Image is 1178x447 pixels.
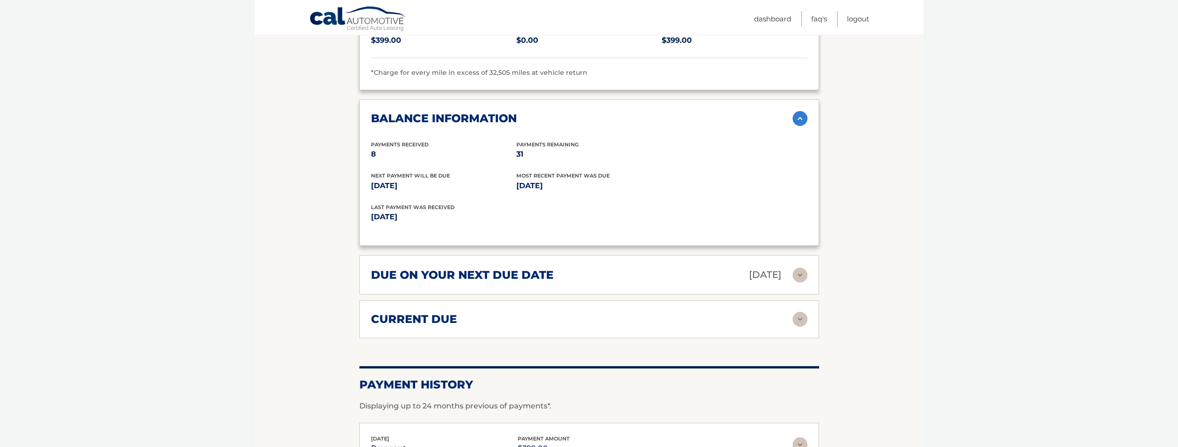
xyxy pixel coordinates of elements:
[371,179,516,192] p: [DATE]
[516,141,579,148] span: Payments Remaining
[371,268,553,282] h2: due on your next due date
[749,267,781,283] p: [DATE]
[516,148,662,161] p: 31
[662,34,807,47] p: $399.00
[371,204,455,210] span: Last Payment was received
[359,401,819,412] p: Displaying up to 24 months previous of payments*.
[371,210,589,223] p: [DATE]
[309,6,407,33] a: Cal Automotive
[371,141,429,148] span: Payments Received
[371,112,517,125] h2: balance information
[371,312,457,326] h2: current due
[811,11,827,26] a: FAQ's
[371,148,516,161] p: 8
[793,312,807,327] img: accordion-rest.svg
[793,111,807,126] img: accordion-active.svg
[359,378,819,392] h2: Payment History
[516,34,662,47] p: $0.00
[518,435,570,442] span: payment amount
[371,34,516,47] p: $399.00
[754,11,791,26] a: Dashboard
[516,179,662,192] p: [DATE]
[371,435,389,442] span: [DATE]
[516,172,610,179] span: Most Recent Payment Was Due
[371,172,450,179] span: Next Payment will be due
[793,268,807,283] img: accordion-rest.svg
[371,68,587,77] span: *Charge for every mile in excess of 32,505 miles at vehicle return
[847,11,869,26] a: Logout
